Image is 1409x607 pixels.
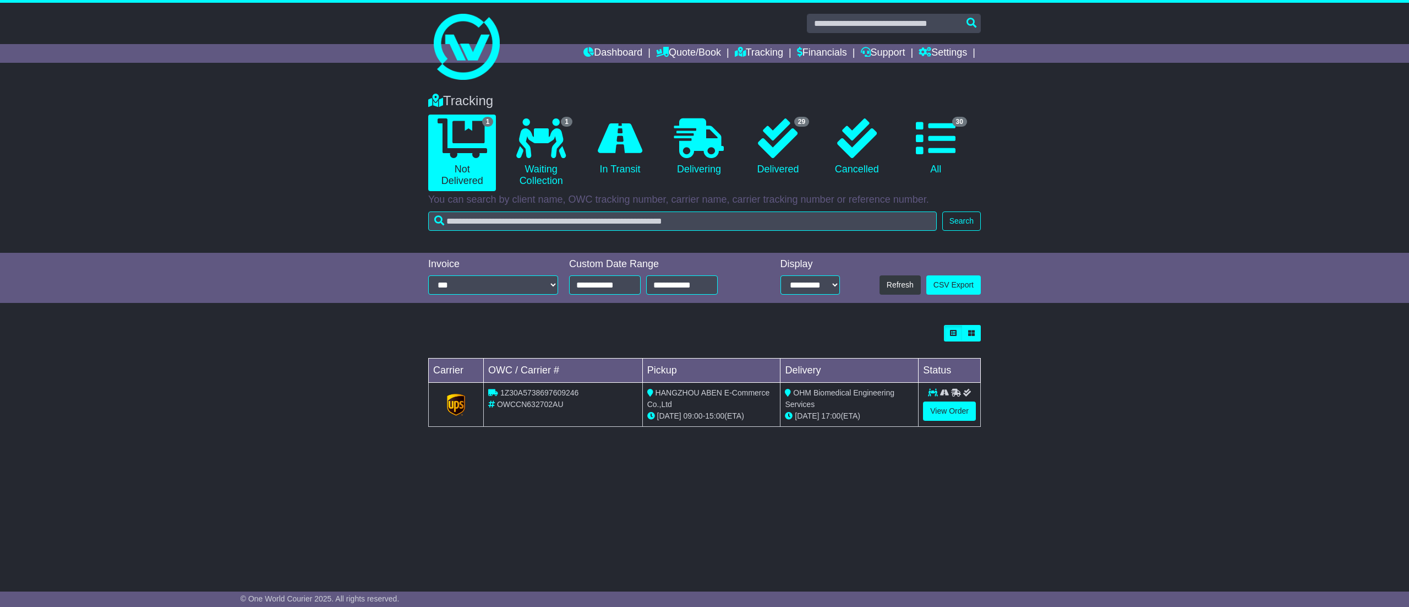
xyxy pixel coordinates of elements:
button: Search [942,212,981,231]
a: Delivering [665,115,733,180]
span: 09:00 [684,411,703,420]
a: Support [861,44,905,63]
a: Quote/Book [656,44,721,63]
a: 1 Not Delivered [428,115,496,191]
div: - (ETA) [647,410,776,422]
td: Delivery [780,359,919,383]
span: 1 [482,117,494,127]
div: Custom Date Range [569,258,746,270]
p: You can search by client name, OWC tracking number, carrier name, carrier tracking number or refe... [428,194,981,206]
span: [DATE] [795,411,819,420]
td: Pickup [642,359,780,383]
div: Display [780,258,840,270]
td: OWC / Carrier # [484,359,643,383]
span: HANGZHOU ABEN E-Commerce Co.,Ltd [647,388,770,409]
a: View Order [923,402,976,421]
span: OWCCN632702AU [497,400,564,409]
a: Financials [797,44,847,63]
span: OHM Biomedical Engineering Services [785,388,894,409]
a: Cancelled [823,115,891,180]
a: 1 Waiting Collection [507,115,575,191]
button: Refresh [880,275,921,295]
span: 29 [794,117,809,127]
div: (ETA) [785,410,914,422]
td: Status [919,359,981,383]
a: In Transit [586,115,654,180]
span: 1 [561,117,572,127]
span: © One World Courier 2025. All rights reserved. [241,594,400,603]
a: Dashboard [583,44,642,63]
img: GetCarrierServiceLogo [447,394,466,416]
span: 15:00 [705,411,724,420]
td: Carrier [429,359,484,383]
span: [DATE] [657,411,681,420]
a: Tracking [735,44,783,63]
div: Tracking [423,93,986,109]
span: 1Z30A5738697609246 [500,388,578,397]
span: 17:00 [821,411,840,420]
a: 29 Delivered [744,115,812,180]
div: Invoice [428,258,558,270]
a: 30 All [902,115,970,180]
span: 30 [952,117,967,127]
a: CSV Export [926,275,981,295]
a: Settings [919,44,967,63]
